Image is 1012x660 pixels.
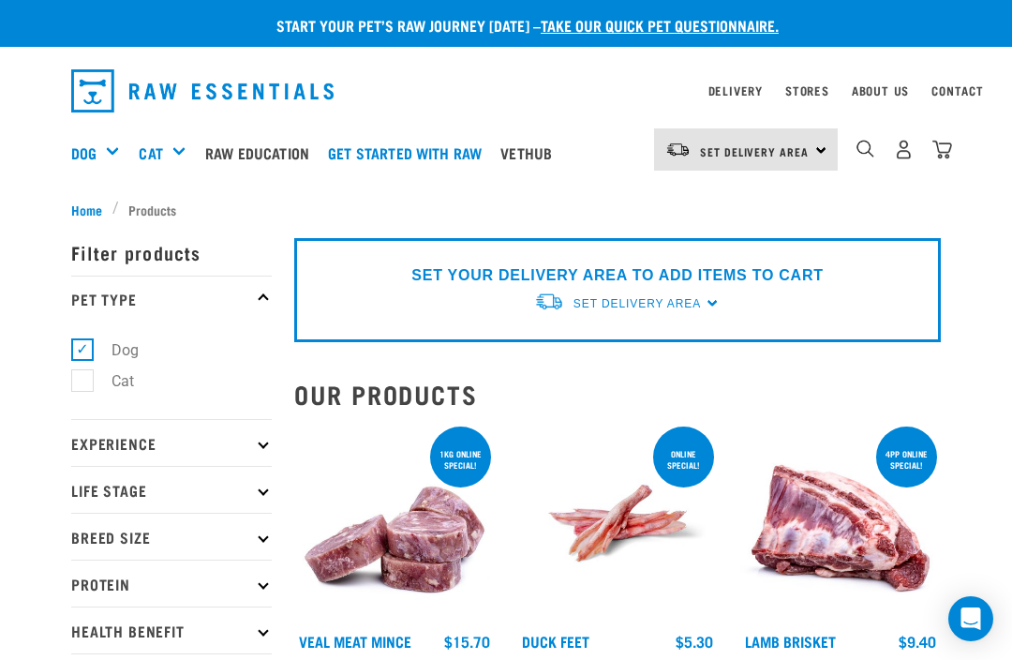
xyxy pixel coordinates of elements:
[708,87,763,94] a: Delivery
[56,62,956,120] nav: dropdown navigation
[522,637,589,645] a: Duck Feet
[496,115,566,190] a: Vethub
[71,607,272,653] p: Health Benefit
[948,596,993,641] div: Open Intercom Messenger
[852,87,909,94] a: About Us
[411,264,823,287] p: SET YOUR DELIVERY AREA TO ADD ITEMS TO CART
[323,115,496,190] a: Get started with Raw
[71,200,941,219] nav: breadcrumbs
[876,440,937,479] div: 4pp online special!
[665,142,691,158] img: van-moving.png
[71,513,272,560] p: Breed Size
[82,338,146,362] label: Dog
[71,466,272,513] p: Life Stage
[573,297,701,310] span: Set Delivery Area
[294,380,941,409] h2: Our Products
[653,440,714,479] div: ONLINE SPECIAL!
[785,87,829,94] a: Stores
[534,292,564,311] img: van-moving.png
[444,633,490,650] div: $15.70
[856,140,874,157] img: home-icon-1@2x.png
[700,148,809,155] span: Set Delivery Area
[899,633,936,650] div: $9.40
[740,423,941,623] img: 1240 Lamb Brisket Pieces 01
[71,200,112,219] a: Home
[894,140,914,159] img: user.png
[71,560,272,607] p: Protein
[82,369,141,393] label: Cat
[931,87,984,94] a: Contact
[541,21,779,29] a: take our quick pet questionnaire.
[294,423,495,623] img: 1160 Veal Meat Mince Medallions 01
[932,140,952,159] img: home-icon@2x.png
[517,423,718,623] img: Raw Essentials Duck Feet Raw Meaty Bones For Dogs
[201,115,323,190] a: Raw Education
[71,419,272,466] p: Experience
[139,142,162,164] a: Cat
[71,229,272,276] p: Filter products
[676,633,713,650] div: $5.30
[299,637,411,645] a: Veal Meat Mince
[430,440,491,479] div: 1kg online special!
[745,637,836,645] a: Lamb Brisket
[71,69,334,112] img: Raw Essentials Logo
[71,200,102,219] span: Home
[71,142,97,164] a: Dog
[71,276,272,322] p: Pet Type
